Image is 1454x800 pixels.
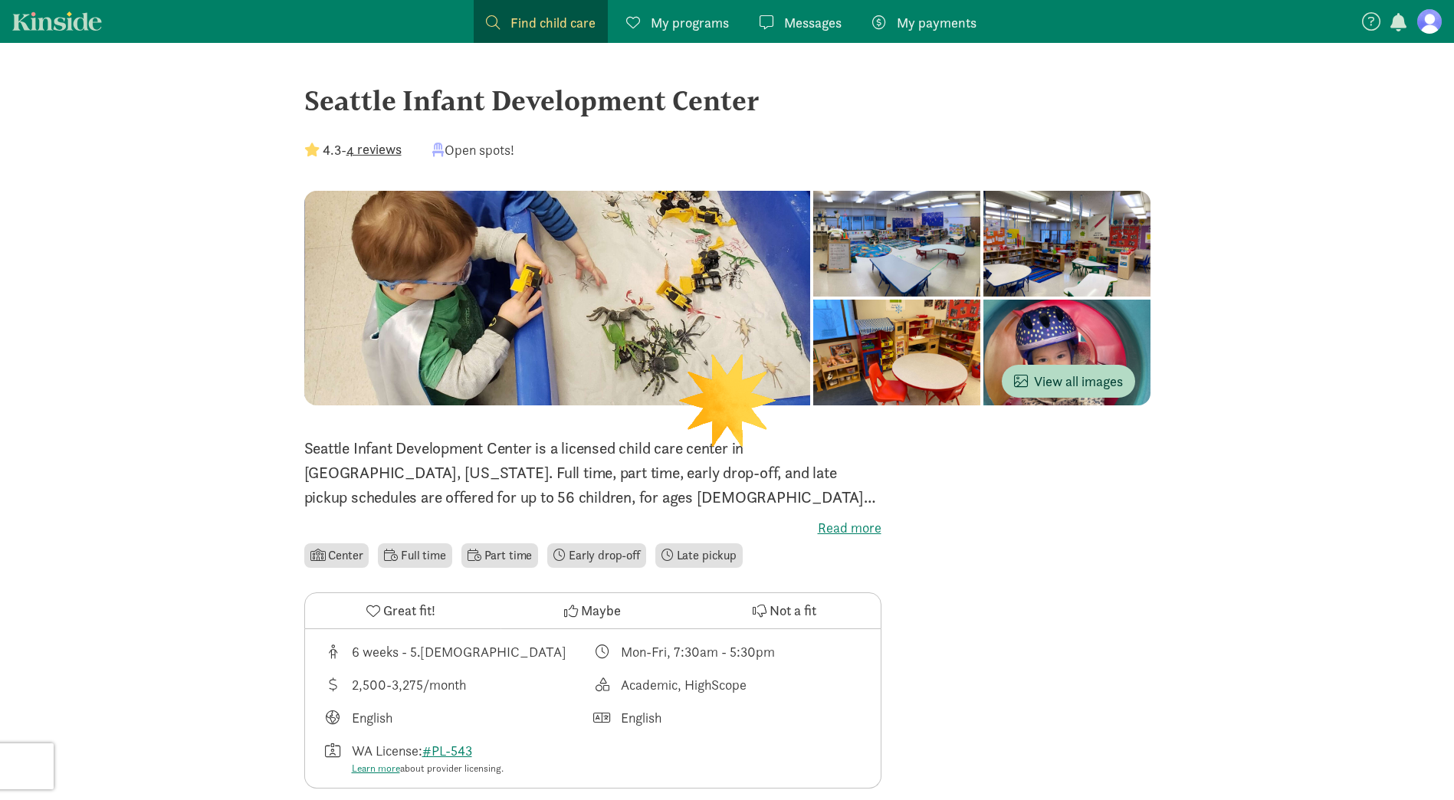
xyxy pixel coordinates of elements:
div: Languages spoken [592,707,862,728]
span: My programs [651,12,729,33]
div: Seattle Infant Development Center [304,80,1150,121]
label: Read more [304,519,881,537]
a: Learn more [352,762,400,775]
button: Maybe [497,593,688,628]
div: Class schedule [592,641,862,662]
li: Part time [461,543,538,568]
div: 2,500-3,275/month [352,674,466,695]
strong: 4.3 [323,141,341,159]
span: Great fit! [383,600,435,621]
div: License number [323,740,593,776]
li: Full time [378,543,451,568]
p: Seattle Infant Development Center is a licensed child care center in [GEOGRAPHIC_DATA], [US_STATE... [304,436,881,510]
div: Open spots! [432,139,514,160]
div: - [304,139,402,160]
div: Mon-Fri, 7:30am - 5:30pm [621,641,775,662]
a: Kinside [12,11,102,31]
span: Messages [784,12,842,33]
div: This provider's education philosophy [592,674,862,695]
span: Maybe [581,600,621,621]
div: Age range for children that this provider cares for [323,641,593,662]
a: #PL-543 [422,742,472,759]
span: Not a fit [770,600,816,621]
span: My payments [897,12,976,33]
button: Great fit! [305,593,497,628]
div: English [352,707,392,728]
div: Academic, HighScope [621,674,747,695]
div: English [621,707,661,728]
button: 4 reviews [346,139,402,159]
li: Center [304,543,369,568]
li: Early drop-off [547,543,646,568]
div: Average tuition for this program [323,674,593,695]
div: about provider licensing. [352,761,504,776]
span: View all images [1014,371,1123,392]
button: View all images [1002,365,1135,398]
span: Find child care [510,12,596,33]
div: 6 weeks - 5.[DEMOGRAPHIC_DATA] [352,641,566,662]
div: Languages taught [323,707,593,728]
li: Late pickup [655,543,743,568]
div: WA License: [352,740,504,776]
button: Not a fit [688,593,880,628]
